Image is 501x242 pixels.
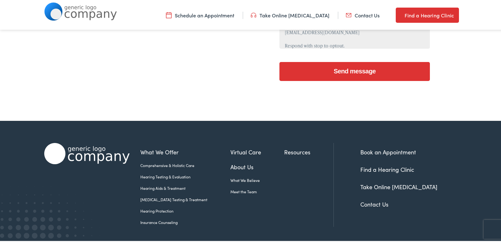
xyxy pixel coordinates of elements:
a: Resources [284,146,333,155]
a: Find a Hearing Clinic [360,164,414,172]
img: Alpaca Audiology [44,142,130,163]
a: What We Believe [230,176,284,182]
a: Hearing Protection [140,207,230,213]
a: Comprehensive & Holistic Care [140,161,230,167]
a: Contact Us [360,199,388,207]
a: Book an Appointment [360,147,416,155]
a: What We Offer [140,146,230,155]
a: Schedule an Appointment [166,10,234,17]
a: Take Online [MEDICAL_DATA] [360,182,437,189]
img: utility icon [346,10,351,17]
a: Find a Hearing Clinic [396,6,459,22]
a: [MEDICAL_DATA] Testing & Treatment [140,195,230,201]
input: Send message [279,61,430,80]
a: Meet the Team [230,188,284,193]
a: Contact Us [346,10,380,17]
a: About Us [230,161,284,170]
img: utility icon [251,10,256,17]
img: utility icon [166,10,172,17]
a: Hearing Testing & Evaluation [140,173,230,178]
a: Insurance Counseling [140,218,230,224]
img: utility icon [396,10,401,18]
a: Hearing Aids & Treatment [140,184,230,190]
a: Take Online [MEDICAL_DATA] [251,10,329,17]
a: Virtual Care [230,146,284,155]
